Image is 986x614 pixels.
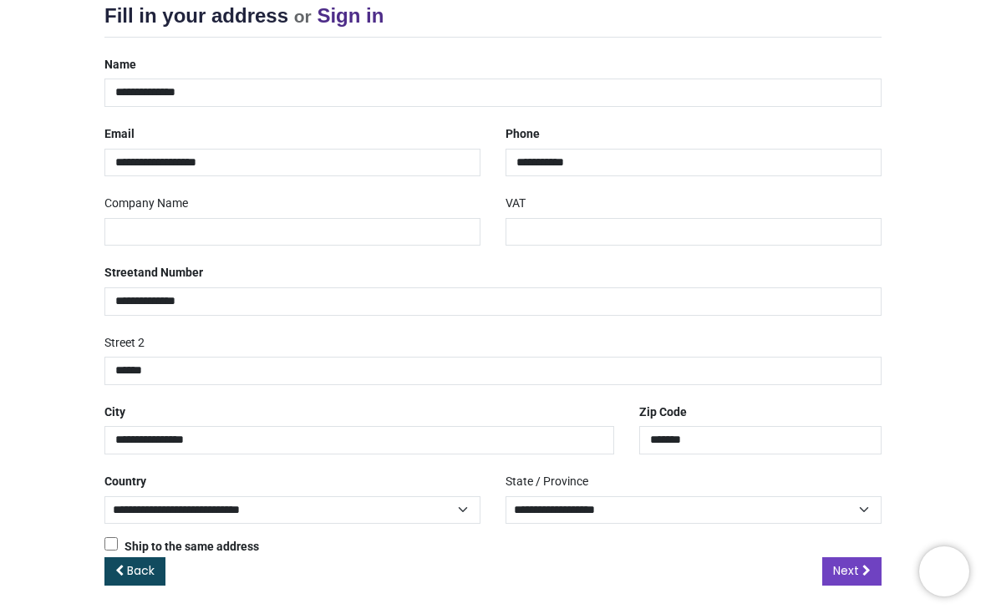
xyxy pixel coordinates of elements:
label: Zip Code [639,399,687,428]
span: and Number [138,266,203,280]
span: Back [127,563,155,580]
label: Email [104,121,135,150]
input: Ship to the same address [104,538,118,551]
label: Name [104,52,136,80]
label: Country [104,469,146,497]
iframe: Brevo live chat [919,547,969,597]
a: Sign in [317,5,384,28]
a: Next [822,558,882,586]
span: Fill in your address [104,5,288,28]
label: VAT [506,190,526,219]
a: Back [104,558,165,586]
label: City [104,399,125,428]
span: Next [833,563,859,580]
label: State / Province [506,469,588,497]
label: Company Name [104,190,188,219]
label: Street [104,260,203,288]
label: Street 2 [104,330,145,358]
label: Phone [506,121,540,150]
label: Ship to the same address [104,538,259,556]
small: or [294,8,312,27]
